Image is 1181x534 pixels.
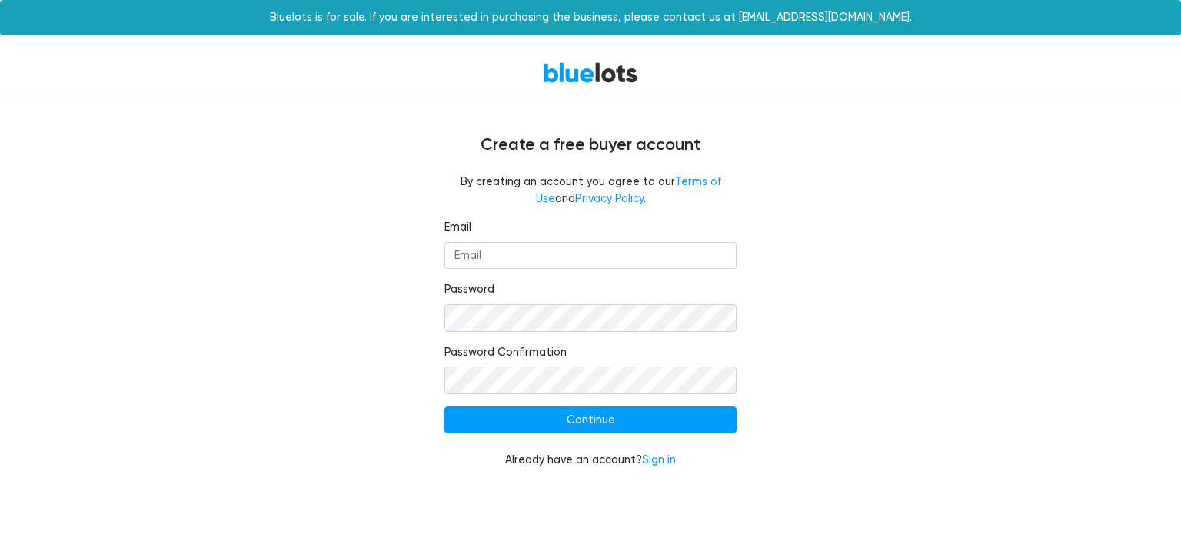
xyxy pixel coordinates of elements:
label: Password Confirmation [444,344,567,361]
a: Sign in [642,453,676,466]
fieldset: By creating an account you agree to our and . [444,174,737,207]
h4: Create a free buyer account [129,135,1052,155]
div: Already have an account? [444,452,737,469]
a: BlueLots [543,61,638,84]
a: Privacy Policy [575,192,644,205]
a: Terms of Use [536,175,721,205]
input: Email [444,242,737,270]
label: Password [444,281,494,298]
label: Email [444,219,471,236]
input: Continue [444,406,737,434]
